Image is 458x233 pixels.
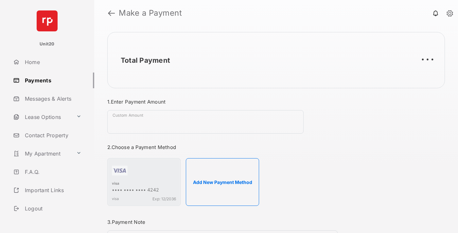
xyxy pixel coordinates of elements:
[112,196,119,201] span: visa
[112,187,176,194] div: •••• •••• •••• 4242
[10,164,94,180] a: F.A.Q.
[107,99,338,105] h3: 1. Enter Payment Amount
[10,201,94,216] a: Logout
[152,196,176,201] span: Exp: 12/2036
[10,73,94,88] a: Payments
[107,219,338,225] h3: 3. Payment Note
[10,127,94,143] a: Contact Property
[107,158,181,206] div: visa•••• •••• •••• 4242visaExp: 12/2036
[10,109,74,125] a: Lease Options
[119,9,182,17] strong: Make a Payment
[10,91,94,107] a: Messages & Alerts
[112,181,176,187] div: visa
[10,182,84,198] a: Important Links
[10,54,94,70] a: Home
[40,41,55,47] p: Unit20
[10,146,74,161] a: My Apartment
[107,144,338,150] h3: 2. Choose a Payment Method
[186,158,259,206] button: Add New Payment Method
[121,56,170,64] h2: Total Payment
[37,10,58,31] img: svg+xml;base64,PHN2ZyB4bWxucz0iaHR0cDovL3d3dy53My5vcmcvMjAwMC9zdmciIHdpZHRoPSI2NCIgaGVpZ2h0PSI2NC...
